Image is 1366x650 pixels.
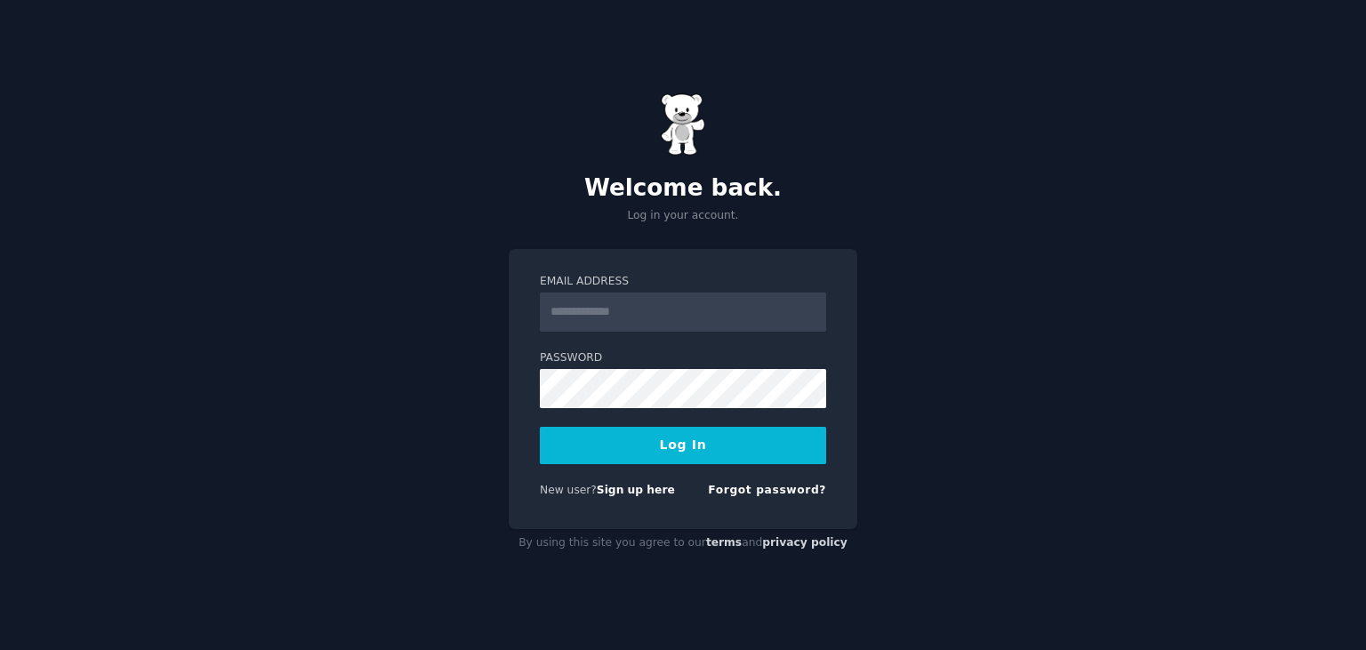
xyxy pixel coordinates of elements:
[708,484,826,496] a: Forgot password?
[540,427,826,464] button: Log In
[540,274,826,290] label: Email Address
[509,174,857,203] h2: Welcome back.
[762,536,848,549] a: privacy policy
[509,208,857,224] p: Log in your account.
[540,350,826,366] label: Password
[706,536,742,549] a: terms
[597,484,675,496] a: Sign up here
[661,93,705,156] img: Gummy Bear
[509,529,857,558] div: By using this site you agree to our and
[540,484,597,496] span: New user?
